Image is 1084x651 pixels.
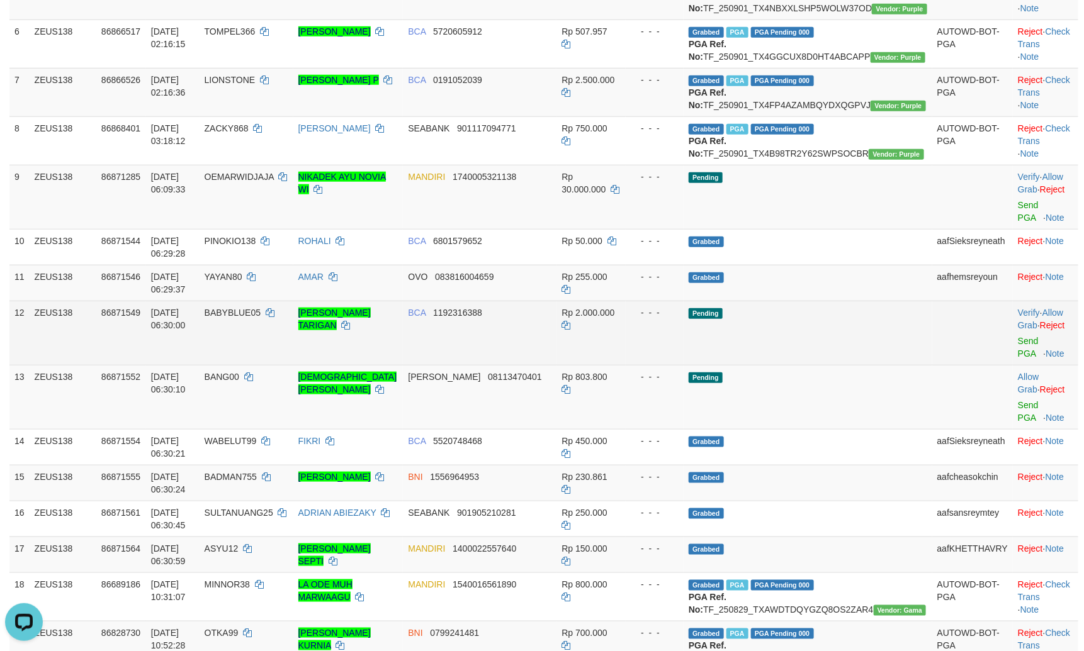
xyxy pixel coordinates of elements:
span: [DATE] 10:52:28 [151,628,186,650]
td: AUTOWD-BOT-PGA [932,572,1013,621]
a: Note [1046,348,1064,359]
td: 18 [9,572,30,621]
div: - - - [631,542,679,555]
span: BCA [408,236,426,246]
td: AUTOWD-BOT-PGA [932,68,1013,116]
span: Copy 083816004659 to clipboard [435,272,494,282]
span: 86871546 [101,272,140,282]
span: [DATE] 06:29:28 [151,236,186,259]
td: ZEUS138 [30,301,96,365]
div: - - - [631,370,679,383]
td: aafcheasokchin [932,465,1013,501]
td: · · [1013,68,1078,116]
a: Allow Grab [1018,372,1039,394]
div: - - - [631,435,679,447]
span: SEABANK [408,508,449,518]
span: PGA Pending [751,124,814,135]
a: Check Trans [1018,75,1070,97]
span: [DATE] 06:30:10 [151,372,186,394]
a: Allow Grab [1018,308,1063,330]
td: · · [1013,572,1078,621]
span: Grabbed [689,472,724,483]
button: Open LiveChat chat widget [5,5,43,43]
span: 86868401 [101,123,140,133]
a: Reject [1040,320,1065,330]
td: 11 [9,265,30,301]
a: Send PGA [1018,400,1039,423]
div: - - - [631,235,679,247]
span: Vendor URL: https://trx4.1velocity.biz [871,101,925,111]
td: · [1013,537,1078,572]
td: AUTOWD-BOT-PGA [932,116,1013,165]
span: 86871549 [101,308,140,318]
td: TF_250901_TX4B98TR2Y62SWPSOCBR [684,116,932,165]
span: Grabbed [689,124,724,135]
span: Rp 230.861 [562,472,607,482]
span: Vendor URL: https://trx4.1velocity.biz [871,52,925,63]
td: aafSieksreyneath [932,229,1013,265]
div: - - - [631,578,679,591]
span: Copy 0191052039 to clipboard [433,75,482,85]
span: Copy 08113470401 to clipboard [488,372,542,382]
a: [PERSON_NAME] [298,26,371,36]
span: Copy 1192316388 to clipboard [433,308,482,318]
a: Note [1046,543,1064,554]
span: OTKA99 [205,628,239,638]
span: Rp 803.800 [562,372,607,382]
span: Rp 2.000.000 [562,308,614,318]
span: [DATE] 06:29:37 [151,272,186,294]
span: · [1018,308,1063,330]
span: Grabbed [689,437,724,447]
span: [DATE] 06:30:45 [151,508,186,530]
td: 14 [9,429,30,465]
a: Reject [1018,579,1043,589]
span: Copy 1556964953 to clipboard [430,472,479,482]
span: 86828730 [101,628,140,638]
td: ZEUS138 [30,68,96,116]
span: Copy 0799241481 to clipboard [430,628,479,638]
span: Marked by aaftrukkakada [726,124,748,135]
a: Check Trans [1018,579,1070,602]
span: BNI [408,472,422,482]
span: 86866526 [101,75,140,85]
a: Check Trans [1018,628,1070,650]
span: [DATE] 10:31:07 [151,579,186,602]
td: 15 [9,465,30,501]
td: · [1013,365,1078,429]
a: Check Trans [1018,26,1070,49]
span: Copy 1400022557640 to clipboard [453,543,516,554]
span: Marked by aafkaynarin [726,580,748,591]
span: Rp 507.957 [562,26,607,36]
td: 7 [9,68,30,116]
span: [DATE] 06:09:33 [151,172,186,194]
td: aafKHETTHAVRY [932,537,1013,572]
span: Marked by aafsreyleap [726,628,748,639]
td: TF_250901_TX4FP4AZAMBQYDXQGPVJ [684,68,932,116]
b: PGA Ref. No: [689,87,726,110]
a: Reject [1018,75,1043,85]
span: Pending [689,308,723,319]
a: Send PGA [1018,200,1039,223]
span: [DATE] 06:30:21 [151,436,186,459]
span: Vendor URL: https://trx31.1velocity.biz [874,605,927,616]
td: · · [1013,116,1078,165]
td: 13 [9,365,30,429]
span: Rp 750.000 [562,123,607,133]
a: Verify [1018,308,1040,318]
span: 86871555 [101,472,140,482]
span: Vendor URL: https://trx4.1velocity.biz [869,149,923,160]
div: - - - [631,506,679,519]
td: · [1013,501,1078,537]
a: Reject [1018,123,1043,133]
span: YAYAN80 [205,272,242,282]
span: Pending [689,372,723,383]
td: TF_250901_TX4GGCUX8D0HT4ABCAPP [684,19,932,68]
td: ZEUS138 [30,365,96,429]
span: MANDIRI [408,579,445,589]
span: MINNOR38 [205,579,250,589]
span: Rp 2.500.000 [562,75,614,85]
a: Note [1046,508,1064,518]
span: Copy 901905210281 to clipboard [457,508,516,518]
td: ZEUS138 [30,229,96,265]
span: Copy 5720605912 to clipboard [433,26,482,36]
